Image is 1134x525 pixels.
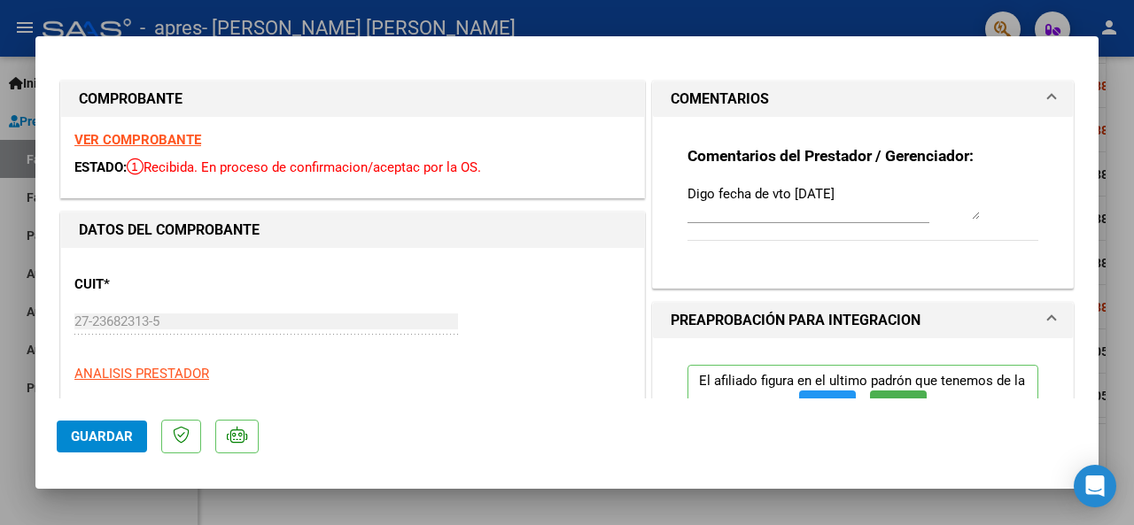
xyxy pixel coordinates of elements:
[127,159,481,175] span: Recibida. En proceso de confirmacion/aceptac por la OS.
[74,398,631,418] p: [PERSON_NAME] [PERSON_NAME]
[653,303,1073,338] mat-expansion-panel-header: PREAPROBACIÓN PARA INTEGRACION
[687,147,974,165] strong: Comentarios del Prestador / Gerenciador:
[74,132,201,148] a: VER COMPROBANTE
[74,366,209,382] span: ANALISIS PRESTADOR
[799,390,856,423] button: FTP
[687,365,1038,431] p: El afiliado figura en el ultimo padrón que tenemos de la SSS de
[653,81,1073,117] mat-expansion-panel-header: COMENTARIOS
[671,89,769,110] h1: COMENTARIOS
[74,274,241,295] p: CUIT
[79,221,260,238] strong: DATOS DEL COMPROBANTE
[1074,465,1116,507] div: Open Intercom Messenger
[71,428,133,444] span: Guardar
[57,421,147,452] button: Guardar
[671,310,920,331] h1: PREAPROBACIÓN PARA INTEGRACION
[870,390,927,423] button: SSS
[741,398,788,414] strong: 202507
[653,117,1073,288] div: COMENTARIOS
[79,90,183,107] strong: COMPROBANTE
[74,159,127,175] span: ESTADO:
